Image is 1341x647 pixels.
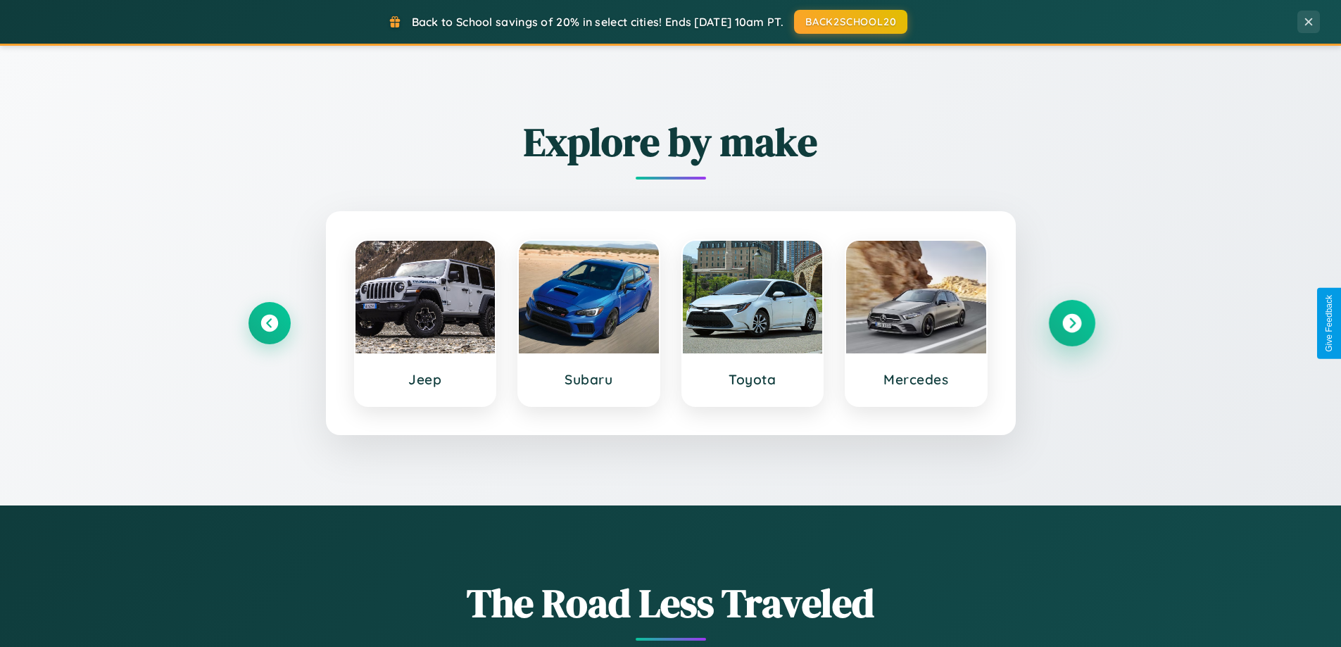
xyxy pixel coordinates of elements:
[794,10,907,34] button: BACK2SCHOOL20
[860,371,972,388] h3: Mercedes
[412,15,783,29] span: Back to School savings of 20% in select cities! Ends [DATE] 10am PT.
[1324,295,1334,352] div: Give Feedback
[248,115,1093,169] h2: Explore by make
[370,371,481,388] h3: Jeep
[248,576,1093,630] h1: The Road Less Traveled
[697,371,809,388] h3: Toyota
[533,371,645,388] h3: Subaru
